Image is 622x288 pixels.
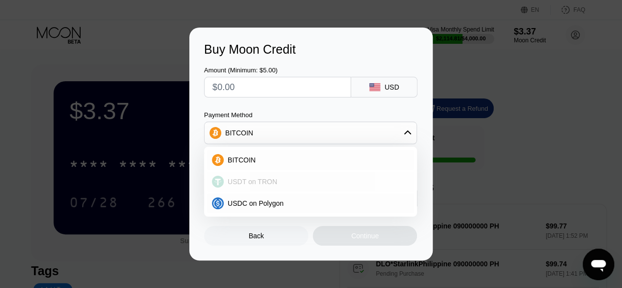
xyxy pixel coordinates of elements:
input: $0.00 [212,77,343,97]
div: Payment Method [204,111,417,119]
div: Back [204,226,308,246]
div: Buy Moon Credit [204,42,418,57]
div: BITCOIN [225,129,253,137]
div: USD [385,83,399,91]
div: Back [249,232,264,240]
span: BITCOIN [228,156,256,164]
span: USDT on TRON [228,178,277,186]
iframe: Button to launch messaging window [583,249,614,280]
div: BITCOIN [205,123,416,143]
div: USDC on Polygon [207,193,414,213]
div: USDT on TRON [207,172,414,192]
div: Amount (Minimum: $5.00) [204,66,351,74]
span: USDC on Polygon [228,199,284,207]
div: BITCOIN [207,150,414,170]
